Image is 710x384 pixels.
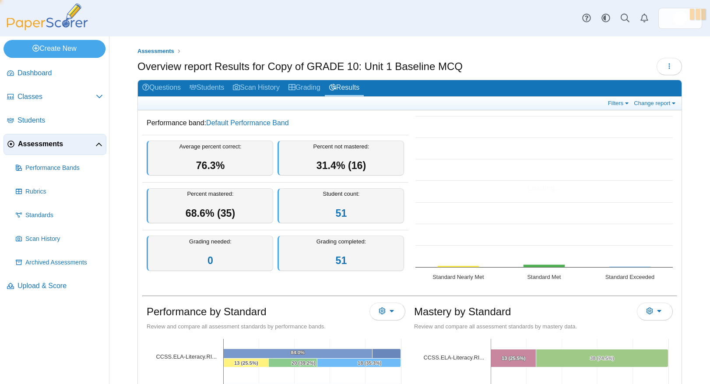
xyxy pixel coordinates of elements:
[606,99,633,107] a: Filters
[316,160,366,171] span: 31.4% (16)
[635,9,654,28] a: Alerts
[424,354,484,361] tspan: CCSS.ELA-Literacy.RI...
[137,48,174,54] span: Assessments
[4,40,105,57] a: Create New
[411,112,677,287] div: Chart. Highcharts interactive chart.
[147,304,266,319] h1: Performance by Standard
[284,80,325,96] a: Grading
[432,274,484,280] text: Standard Nearly Met
[147,141,273,176] div: Average percent correct:
[25,211,103,220] span: Standards
[658,8,702,29] a: ps.aVEBcgCxQUDAswXp
[605,274,654,280] text: Standard Exceeded
[207,255,213,266] a: 0
[527,274,561,280] text: Standard Met
[4,110,106,131] a: Students
[18,68,103,78] span: Dashboard
[278,141,404,176] div: Percent not mastered:
[278,236,404,271] div: Grading completed:
[138,80,185,96] a: Questions
[25,164,103,173] span: Performance Bands
[156,353,217,360] a: [object Object]
[12,205,106,226] a: Standards
[12,158,106,179] a: Performance Bands
[18,92,96,102] span: Classes
[185,80,228,96] a: Students
[12,181,106,202] a: Rubrics
[4,276,106,297] a: Upload & Score
[325,80,364,96] a: Results
[336,208,347,219] a: 51
[414,304,511,319] h1: Mastery by Standard
[411,112,677,287] svg: Interactive chart
[18,116,103,125] span: Students
[156,353,217,360] tspan: CCSS.ELA-Literacy.RI...
[4,134,106,155] a: Assessments
[25,187,103,196] span: Rubrics
[673,11,687,25] span: Kevin Levesque
[278,188,404,224] div: Student count:
[18,281,103,291] span: Upload & Score
[137,59,463,74] h1: Overview report Results for Copy of GRADE 10: Unit 1 Baseline MCQ
[135,46,176,57] a: Assessments
[147,236,273,271] div: Grading needed:
[424,354,484,361] a: CCSS.ELA-Literacy.RI.9-10.6
[18,139,95,149] span: Assessments
[12,229,106,250] a: Scan History
[414,323,673,331] div: Review and compare all assessment standards by mastery data.
[147,323,405,331] div: Review and compare all assessment standards by performance bands.
[147,188,273,224] div: Percent mastered:
[142,112,408,134] dd: Performance band:
[632,99,679,107] a: Change report
[4,4,91,30] img: PaperScorer
[369,303,405,320] button: More options
[673,11,687,25] img: ps.aVEBcgCxQUDAswXp
[25,258,103,267] span: Archived Assessments
[12,252,106,273] a: Archived Assessments
[637,303,673,320] button: More options
[206,119,289,127] a: Default Performance Band
[4,24,91,32] a: PaperScorer
[196,160,225,171] span: 76.3%
[4,87,106,108] a: Classes
[4,63,106,84] a: Dashboard
[527,184,561,192] span: Loading...
[186,208,235,219] span: 68.6% (35)
[336,255,347,266] a: 51
[228,80,284,96] a: Scan History
[25,235,103,243] span: Scan History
